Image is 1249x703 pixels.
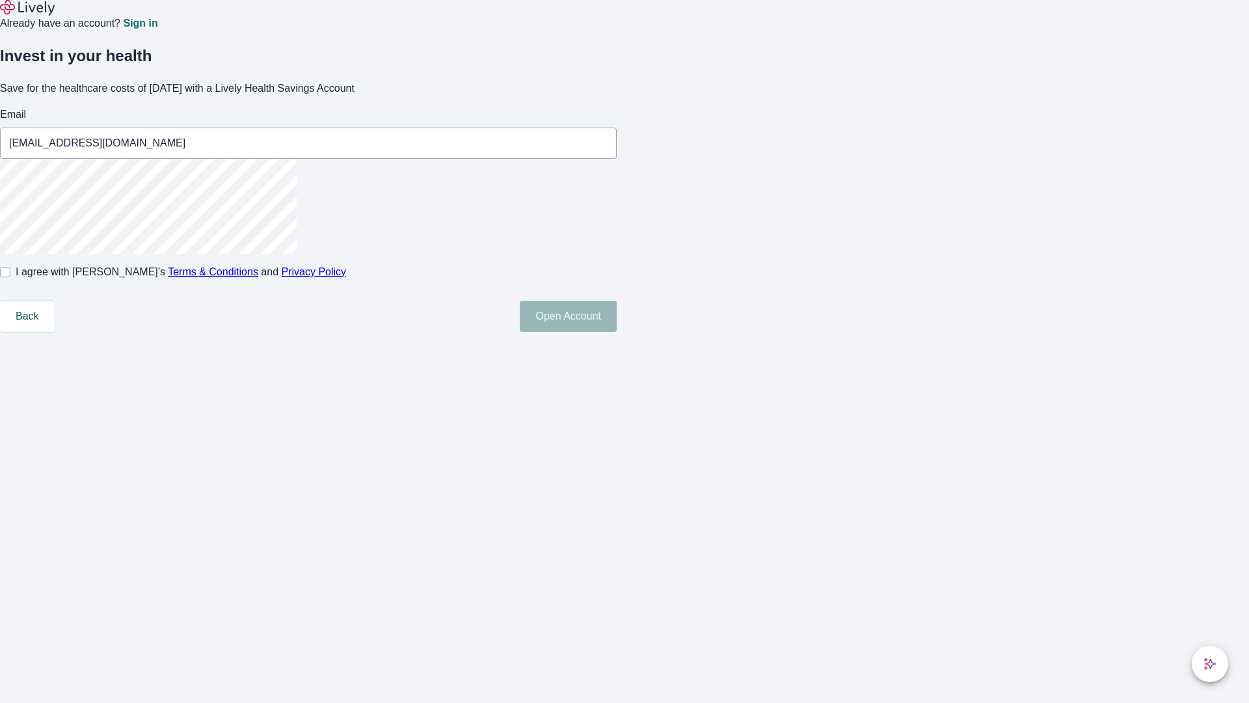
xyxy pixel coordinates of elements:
[1203,657,1216,670] svg: Lively AI Assistant
[1192,646,1228,682] button: chat
[123,18,157,29] a: Sign in
[282,266,347,277] a: Privacy Policy
[16,264,346,280] span: I agree with [PERSON_NAME]’s and
[168,266,258,277] a: Terms & Conditions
